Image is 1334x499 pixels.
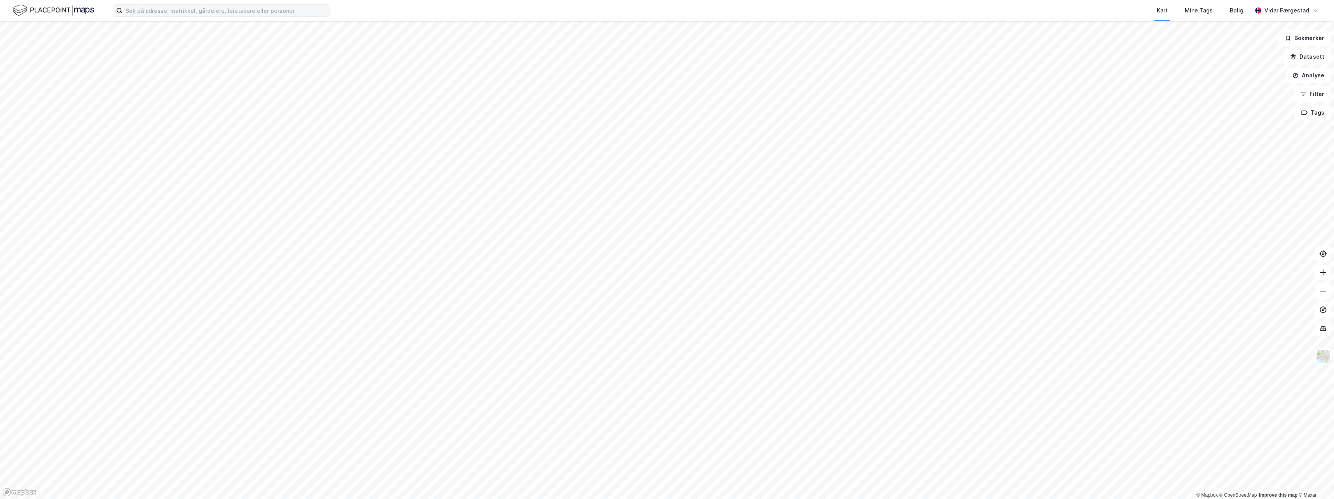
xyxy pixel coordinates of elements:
a: OpenStreetMap [1219,492,1257,498]
div: Vidar Færgestad [1264,6,1309,15]
div: Kart [1157,6,1168,15]
button: Tags [1295,105,1331,120]
button: Analyse [1286,68,1331,83]
button: Datasett [1283,49,1331,65]
div: Kontrollprogram for chat [1295,462,1334,499]
img: logo.f888ab2527a4732fd821a326f86c7f29.svg [12,3,94,17]
img: Z [1316,349,1331,364]
button: Filter [1294,86,1331,102]
a: Improve this map [1259,492,1297,498]
a: Mapbox [1196,492,1218,498]
iframe: Chat Widget [1295,462,1334,499]
button: Bokmerker [1278,30,1331,46]
div: Bolig [1230,6,1243,15]
div: Mine Tags [1185,6,1213,15]
a: Mapbox homepage [2,488,37,497]
input: Søk på adresse, matrikkel, gårdeiere, leietakere eller personer [122,5,330,16]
